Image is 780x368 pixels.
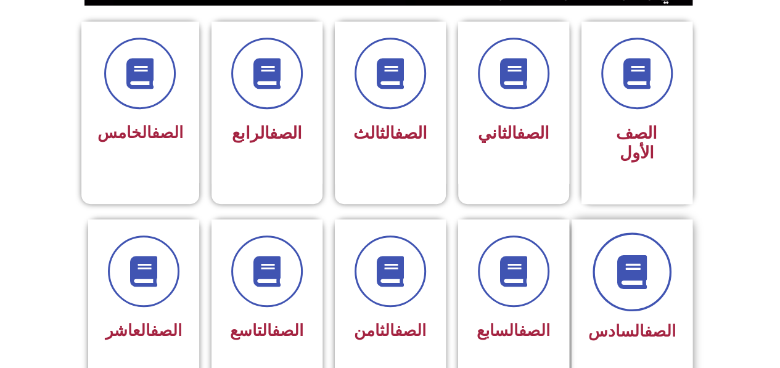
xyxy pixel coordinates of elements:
span: السابع [477,321,550,340]
a: الصف [644,322,676,340]
span: الثامن [354,321,426,340]
span: الصف الأول [616,123,657,163]
span: الخامس [97,123,183,142]
span: التاسع [230,321,303,340]
a: الصف [519,321,550,340]
a: الصف [517,123,549,143]
a: الصف [395,123,427,143]
span: العاشر [105,321,182,340]
a: الصف [395,321,426,340]
span: السادس [588,322,676,340]
span: الرابع [232,123,302,143]
span: الثالث [353,123,427,143]
a: الصف [272,321,303,340]
a: الصف [269,123,302,143]
span: الثاني [478,123,549,143]
a: الصف [152,123,183,142]
a: الصف [150,321,182,340]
